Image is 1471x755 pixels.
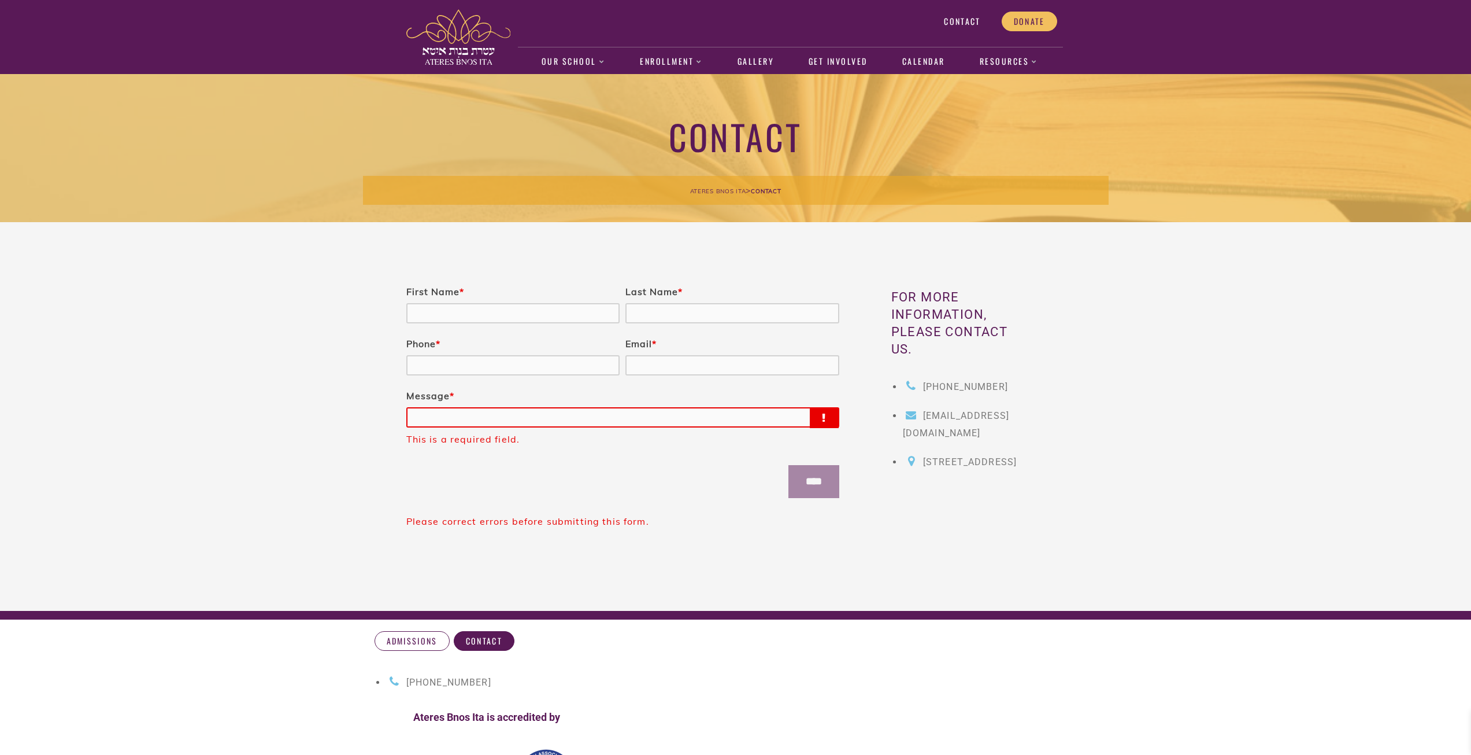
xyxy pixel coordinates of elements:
label: Last Name [625,286,683,297]
span: Donate [1014,16,1045,27]
a: [PHONE_NUMBER] [386,677,491,688]
a: [EMAIL_ADDRESS][DOMAIN_NAME] [903,410,1009,439]
h3: For more information, please contact us. [891,289,1031,358]
h1: Contact [363,115,1109,158]
span: Admissions [387,636,438,646]
a: Our School [535,49,611,75]
h4: Ateres Bnos Ita is accredited by [377,711,597,724]
span: Contact [751,187,781,195]
span: [STREET_ADDRESS] [923,456,1017,467]
a: Contact [932,12,992,31]
a: [PHONE_NUMBER] [903,381,1008,392]
span: Contact [944,16,980,27]
a: Resources [973,49,1044,75]
a: Get Involved [802,49,873,75]
label: First Name [406,286,464,297]
span: [PHONE_NUMBER] [923,381,1008,392]
a: Admissions [375,631,450,651]
a: Enrollment [634,49,709,75]
span: Ateres Bnos Ita [690,187,746,195]
span: [PHONE_NUMBER] [406,677,491,688]
a: Donate [1002,12,1057,31]
a: Ateres Bnos Ita [690,185,746,196]
a: Calendar [896,49,951,75]
a: Gallery [731,49,780,75]
label: Message [406,390,454,402]
label: Email [625,338,657,349]
span: Contact [466,636,502,646]
a: Contact [454,631,514,651]
div: This is a required field. [406,430,833,448]
img: ateres [406,9,510,65]
label: Phone [406,338,440,349]
div: Please correct errors before submitting this form. [406,513,839,530]
div: > [363,176,1109,205]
